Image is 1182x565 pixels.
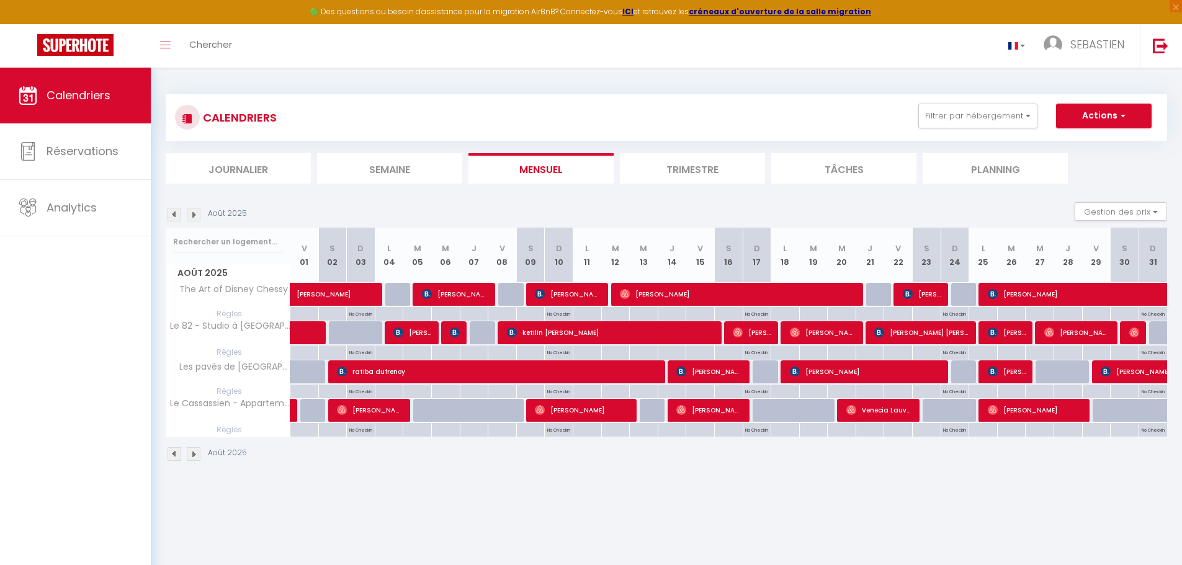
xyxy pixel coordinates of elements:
th: 25 [969,228,998,283]
span: Venecia Lauvergne [846,398,913,422]
span: Règles [166,345,290,359]
span: [PERSON_NAME] [620,282,857,306]
th: 15 [686,228,715,283]
abbr: V [895,242,901,254]
span: [PERSON_NAME] [903,282,941,306]
img: ... [1044,35,1062,54]
abbr: J [867,242,872,254]
abbr: V [302,242,307,254]
button: Actions [1056,104,1152,128]
span: [PERSON_NAME] [676,398,743,422]
th: 24 [941,228,969,283]
abbr: M [640,242,647,254]
abbr: L [982,242,985,254]
th: 26 [997,228,1026,283]
p: No Checkin [745,345,768,357]
li: Tâches [771,153,916,184]
span: [PERSON_NAME] [PERSON_NAME] [337,398,403,422]
span: [PERSON_NAME] [790,360,942,383]
abbr: M [838,242,846,254]
th: 29 [1082,228,1111,283]
p: No Checkin [1142,385,1165,396]
abbr: S [726,242,732,254]
p: No Checkin [547,385,570,396]
button: Filtrer par hébergement [918,104,1037,128]
abbr: L [783,242,787,254]
p: No Checkin [1142,423,1165,435]
abbr: D [754,242,760,254]
span: [PERSON_NAME] [393,321,431,344]
th: 31 [1139,228,1167,283]
abbr: D [357,242,364,254]
th: 14 [658,228,686,283]
abbr: M [1036,242,1044,254]
p: No Checkin [745,423,768,435]
span: [PERSON_NAME] [535,398,630,422]
li: Semaine [317,153,462,184]
th: 22 [884,228,913,283]
span: Août 2025 [166,264,290,282]
abbr: D [556,242,562,254]
a: Chercher [180,24,241,68]
span: [PERSON_NAME] [790,321,856,344]
span: [PERSON_NAME] [733,321,771,344]
th: 02 [318,228,347,283]
th: 18 [771,228,800,283]
p: No Checkin [349,385,372,396]
abbr: D [1150,242,1156,254]
p: No Checkin [1142,307,1165,319]
p: No Checkin [349,345,372,357]
p: No Checkin [943,345,966,357]
span: Règles [166,307,290,321]
span: [PERSON_NAME] [988,321,1026,344]
span: [PERSON_NAME] [535,282,601,306]
p: No Checkin [943,423,966,435]
li: Mensuel [468,153,614,184]
abbr: M [1008,242,1015,254]
abbr: J [472,242,477,254]
a: créneaux d'ouverture de la salle migration [689,6,871,17]
span: Calendriers [47,87,110,103]
abbr: V [697,242,703,254]
th: 09 [516,228,545,283]
th: 11 [573,228,601,283]
th: 30 [1111,228,1139,283]
abbr: L [387,242,391,254]
th: 28 [1054,228,1083,283]
th: 17 [743,228,771,283]
iframe: Chat [1129,509,1173,556]
span: [PERSON_NAME] [1044,321,1111,344]
li: Journalier [166,153,311,184]
abbr: V [1093,242,1099,254]
a: [PERSON_NAME] [290,283,319,306]
abbr: J [669,242,674,254]
p: No Checkin [745,385,768,396]
abbr: J [1065,242,1070,254]
abbr: D [952,242,958,254]
span: [PERSON_NAME] [297,276,382,300]
img: Super Booking [37,34,114,56]
span: [PERSON_NAME] [988,398,1083,422]
th: 21 [856,228,884,283]
span: SEBASTIEN [1070,37,1124,52]
abbr: M [414,242,421,254]
span: Réservations [47,143,119,159]
abbr: M [612,242,619,254]
span: Règles [166,423,290,437]
li: Planning [923,153,1068,184]
p: No Checkin [547,307,570,319]
span: Les pavés de [GEOGRAPHIC_DATA] [168,360,292,374]
span: Le Cassassien - Appartement pour 6 à [GEOGRAPHIC_DATA] [168,399,292,408]
p: Août 2025 [208,447,247,459]
a: ... SEBASTIEN [1034,24,1140,68]
p: No Checkin [547,345,570,357]
th: 04 [375,228,403,283]
p: Août 2025 [208,208,247,220]
span: Règles [166,385,290,398]
button: Gestion des prix [1075,202,1167,221]
input: Rechercher un logement... [173,231,283,253]
span: [PERSON_NAME] [676,360,743,383]
span: [PERSON_NAME] [988,360,1026,383]
abbr: S [1122,242,1127,254]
